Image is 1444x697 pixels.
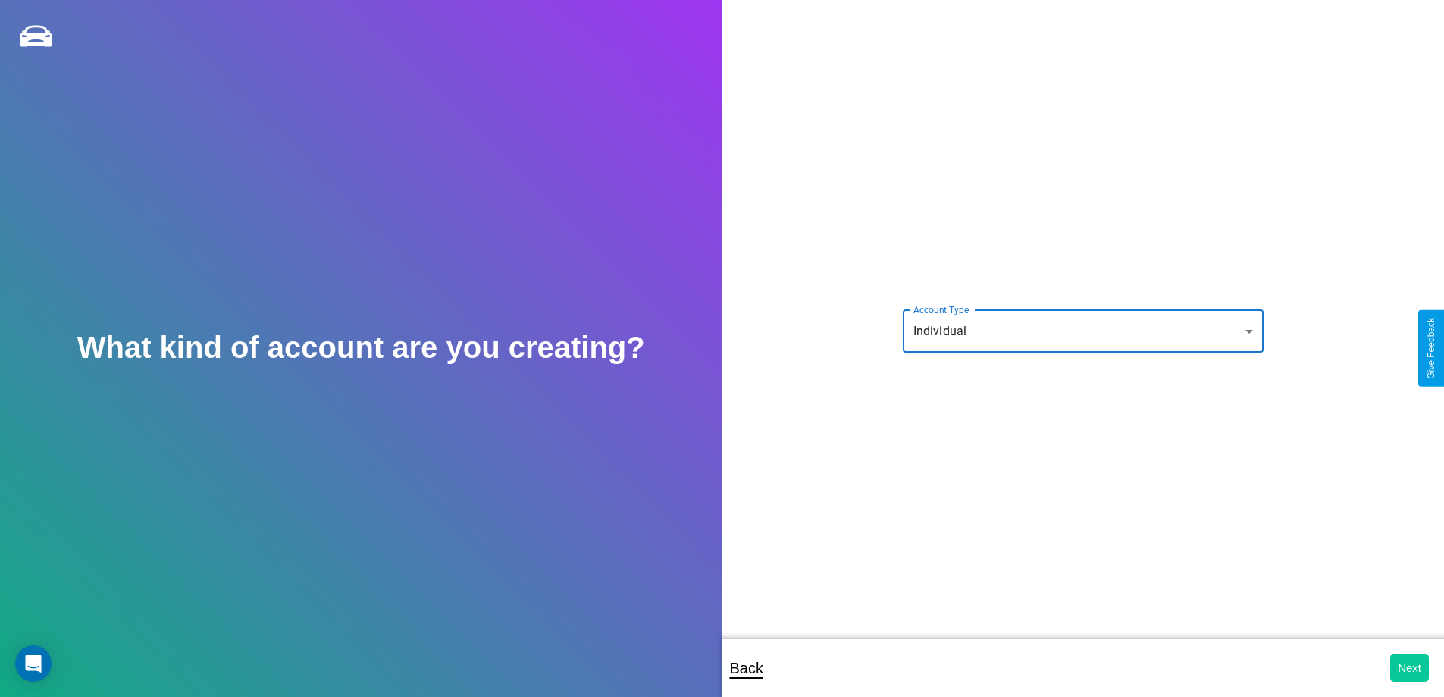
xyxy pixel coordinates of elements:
[1390,654,1429,682] button: Next
[903,310,1264,353] div: Individual
[730,655,763,682] p: Back
[1426,318,1436,379] div: Give Feedback
[15,645,52,682] div: Open Intercom Messenger
[913,303,969,316] label: Account Type
[77,331,645,365] h2: What kind of account are you creating?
